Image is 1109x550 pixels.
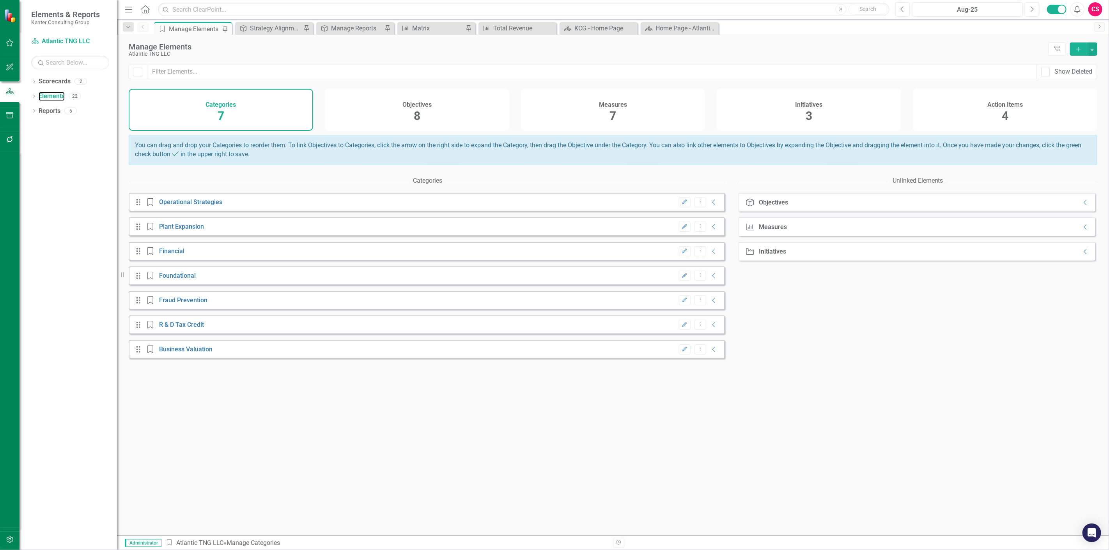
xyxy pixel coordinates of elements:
div: » Manage Categories [165,539,607,548]
div: Home Page - Atlantic TNG [655,23,717,33]
span: 4 [1002,109,1008,123]
a: Total Revenue [480,23,554,33]
div: Categories [413,176,442,185]
div: 6 [64,108,77,114]
div: Show Deleted [1054,67,1092,76]
div: Open Intercom Messenger [1082,524,1101,542]
a: Financial [159,247,184,255]
span: 8 [414,109,420,123]
a: R & D Tax Credit [159,321,204,328]
h4: Measures [599,101,627,108]
div: Strategy Alignment Report [250,23,301,33]
a: Strategy Alignment Report [237,23,301,33]
h4: Action Items [987,101,1023,108]
div: Manage Elements [169,24,220,34]
img: ClearPoint Strategy [4,9,18,22]
span: 3 [806,109,812,123]
div: Manage Reports [331,23,383,33]
a: Manage Reports [318,23,383,33]
a: Matrix [399,23,464,33]
div: Atlantic TNG LLC [129,51,1045,57]
div: Measures [759,224,787,231]
div: Objectives [759,199,788,206]
button: Aug-25 [912,2,1023,16]
a: Atlantic TNG LLC [176,539,223,546]
div: Initiatives [759,248,786,255]
a: Home Page - Atlantic TNG [643,23,717,33]
button: Search [849,4,888,15]
div: 22 [69,93,81,100]
h4: Categories [206,101,236,108]
a: Elements [39,92,65,101]
span: Search [859,6,876,12]
small: Kanter Consulting Group [31,19,100,25]
div: 2 [74,78,87,85]
div: KCG - Home Page [574,23,636,33]
a: Fraud Prevention [159,296,207,304]
a: Operational Strategies [159,198,222,206]
input: Filter Elements... [147,65,1036,79]
button: CS [1088,2,1102,16]
a: KCG - Home Page [562,23,636,33]
span: Administrator [125,539,161,547]
div: Unlinked Elements [893,176,943,185]
span: Elements & Reports [31,10,100,19]
h4: Objectives [402,101,432,108]
h4: Initiatives [795,101,823,108]
div: Aug-25 [915,5,1020,14]
a: Atlantic TNG LLC [31,37,109,46]
span: 7 [609,109,616,123]
a: Plant Expansion [159,223,204,230]
input: Search ClearPoint... [158,3,889,16]
a: Foundational [159,272,196,279]
a: Scorecards [39,77,71,86]
input: Search Below... [31,56,109,69]
div: Manage Elements [129,42,1045,51]
div: You can drag and drop your Categories to reorder them. To link Objectives to Categories, click th... [129,135,1097,165]
a: Business Valuation [159,346,213,353]
a: Reports [39,107,60,116]
span: 7 [218,109,224,123]
div: Matrix [412,23,464,33]
div: Total Revenue [493,23,554,33]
